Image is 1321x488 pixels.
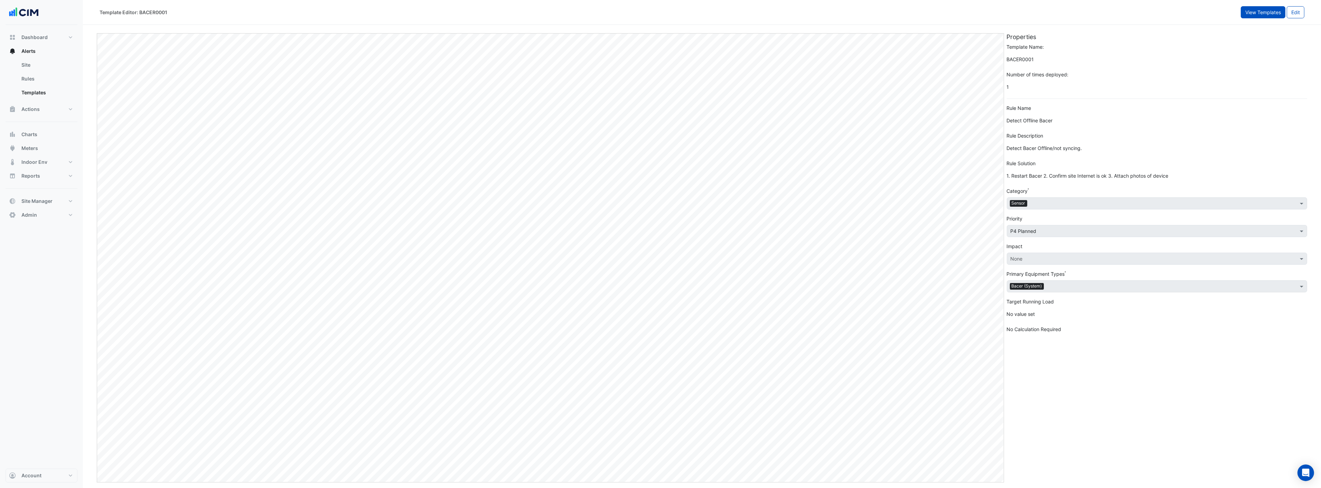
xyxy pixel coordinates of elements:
span: Site Manager [21,198,53,205]
button: Edit [1287,6,1304,18]
div: Template Editor: BACER0001 [100,9,167,16]
app-icon: Meters [9,145,16,152]
app-icon: Dashboard [9,34,16,41]
button: Alerts [6,44,77,58]
span: Dashboard [21,34,48,41]
button: Dashboard [6,30,77,44]
span: Admin [21,212,37,218]
app-icon: Site Manager [9,198,16,205]
span: 1. Restart Bacer 2. Confirm site Internet is ok 3. Attach photos of device [1007,170,1308,182]
app-icon: Charts [9,131,16,138]
a: Site [16,58,77,72]
button: View Templates [1241,6,1285,18]
span: BACER0001 [1007,53,1308,65]
span: No value set [1007,308,1308,320]
label: Impact [1007,243,1023,250]
label: Target Running Load [1007,298,1054,305]
img: Company Logo [8,6,39,19]
span: Bacer (System) [1010,283,1044,289]
span: 1 [1007,81,1308,93]
button: Site Manager [6,194,77,208]
span: Detect Offline Bacer [1007,114,1308,126]
span: Sensor [1010,200,1027,206]
span: Account [21,472,41,479]
app-icon: Admin [9,212,16,218]
button: Meters [6,141,77,155]
span: Charts [21,131,37,138]
button: Admin [6,208,77,222]
span: Actions [21,106,40,113]
div: Open Intercom Messenger [1297,464,1314,481]
label: Category [1007,187,1028,195]
a: Rules [16,72,77,86]
button: Indoor Env [6,155,77,169]
app-icon: Indoor Env [9,159,16,166]
label: Primary Equipment Types [1007,270,1065,278]
span: Detect Bacer Offline/not syncing. [1007,142,1308,154]
span: Indoor Env [21,159,47,166]
label: No Calculation Required [1007,326,1061,333]
app-icon: Actions [9,106,16,113]
label: Rule Name [1007,104,1031,112]
label: Number of times deployed: [1007,71,1069,78]
h5: Properties [1007,33,1308,40]
label: Priority [1007,215,1023,222]
button: Account [6,469,77,482]
label: Rule Description [1007,132,1043,139]
div: Alerts [6,58,77,102]
app-icon: Alerts [9,48,16,55]
span: Alerts [21,48,36,55]
a: Templates [16,86,77,100]
label: Template Name: [1007,43,1044,50]
app-icon: Reports [9,172,16,179]
button: Actions [6,102,77,116]
button: Charts [6,128,77,141]
button: Reports [6,169,77,183]
span: Meters [21,145,38,152]
label: Rule Solution [1007,160,1036,167]
span: Reports [21,172,40,179]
